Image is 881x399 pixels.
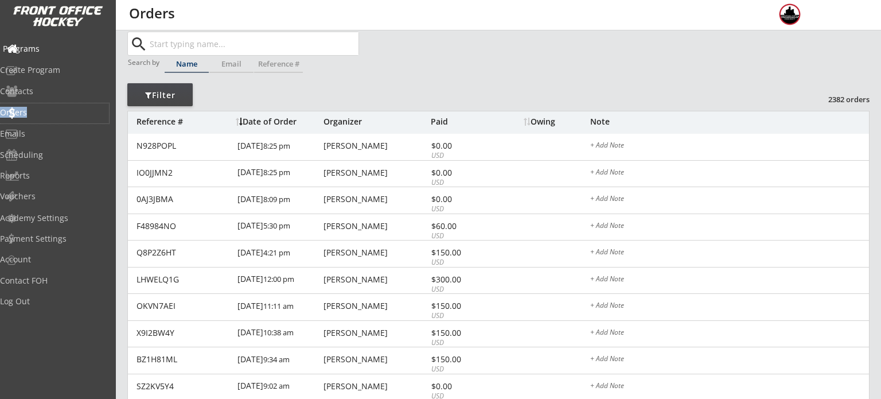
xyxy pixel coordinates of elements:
[263,381,290,391] font: 9:02 am
[3,45,106,53] div: Programs
[431,249,493,257] div: $150.00
[137,329,231,337] div: X9I2BW4Y
[127,90,193,101] div: Filter
[431,204,493,214] div: USD
[137,249,231,257] div: Q8P2Z6HT
[431,258,493,268] div: USD
[590,276,869,285] div: + Add Note
[237,214,321,240] div: [DATE]
[431,285,493,295] div: USD
[209,60,254,68] div: Email
[590,382,869,392] div: + Add Note
[323,249,428,257] div: [PERSON_NAME]
[431,222,493,230] div: $60.00
[137,142,231,150] div: N928POPL
[590,329,869,338] div: + Add Note
[254,60,303,68] div: Reference #
[137,302,231,310] div: OKVN7AEI
[137,222,231,230] div: F48984NO
[129,35,148,53] button: search
[431,355,493,363] div: $150.00
[165,60,209,68] div: Name
[431,142,493,150] div: $0.00
[590,302,869,311] div: + Add Note
[431,329,493,337] div: $150.00
[147,32,358,55] input: Start typing name...
[263,141,290,151] font: 8:25 pm
[431,169,493,177] div: $0.00
[431,151,493,161] div: USD
[263,274,294,284] font: 12:00 pm
[431,118,493,126] div: Paid
[431,311,493,321] div: USD
[323,195,428,203] div: [PERSON_NAME]
[237,134,321,160] div: [DATE]
[431,276,493,284] div: $300.00
[431,382,493,390] div: $0.00
[590,249,869,258] div: + Add Note
[590,118,869,126] div: Note
[431,302,493,310] div: $150.00
[137,382,231,390] div: SZ2KV5Y4
[263,354,290,365] font: 9:34 am
[431,178,493,188] div: USD
[323,329,428,337] div: [PERSON_NAME]
[263,167,290,177] font: 8:25 pm
[263,327,294,338] font: 10:38 am
[431,365,493,374] div: USD
[431,231,493,241] div: USD
[323,222,428,230] div: [PERSON_NAME]
[237,268,321,293] div: [DATE]
[236,118,321,126] div: Date of Order
[263,194,290,204] font: 8:09 pm
[810,94,870,104] div: 2382 orders
[323,355,428,363] div: [PERSON_NAME]
[137,355,231,363] div: BZ1H81ML
[590,222,869,231] div: + Add Note
[323,169,428,177] div: [PERSON_NAME]
[323,276,428,284] div: [PERSON_NAME]
[263,247,290,258] font: 4:21 pm
[237,241,321,266] div: [DATE]
[237,321,321,347] div: [DATE]
[128,59,161,66] div: Search by
[323,382,428,390] div: [PERSON_NAME]
[237,347,321,373] div: [DATE]
[323,302,428,310] div: [PERSON_NAME]
[237,161,321,187] div: [DATE]
[524,118,590,126] div: Owing
[263,220,290,231] font: 5:30 pm
[137,195,231,203] div: 0AJ3JBMA
[323,118,428,126] div: Organizer
[137,276,231,284] div: LHWELQ1G
[237,187,321,213] div: [DATE]
[590,355,869,365] div: + Add Note
[137,118,230,126] div: Reference #
[323,142,428,150] div: [PERSON_NAME]
[431,195,493,203] div: $0.00
[590,195,869,204] div: + Add Note
[590,142,869,151] div: + Add Note
[237,294,321,320] div: [DATE]
[263,301,294,311] font: 11:11 am
[137,169,231,177] div: IO0JJMN2
[431,338,493,348] div: USD
[590,169,869,178] div: + Add Note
